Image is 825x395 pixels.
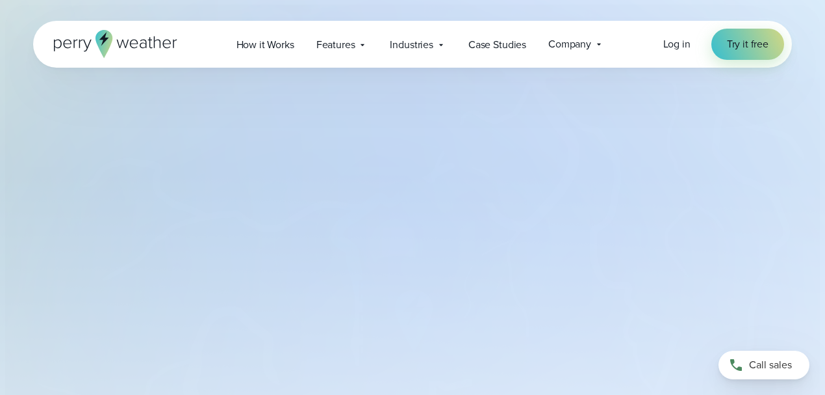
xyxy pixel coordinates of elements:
a: Try it free [711,29,784,60]
span: Try it free [727,36,768,52]
span: Industries [390,37,433,53]
span: Call sales [749,357,792,373]
a: Case Studies [457,31,537,58]
span: Company [548,36,591,52]
a: Call sales [718,351,809,379]
span: How it Works [236,37,294,53]
a: Log in [663,36,691,52]
a: How it Works [225,31,305,58]
span: Features [316,37,355,53]
span: Case Studies [468,37,526,53]
span: Log in [663,36,691,51]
